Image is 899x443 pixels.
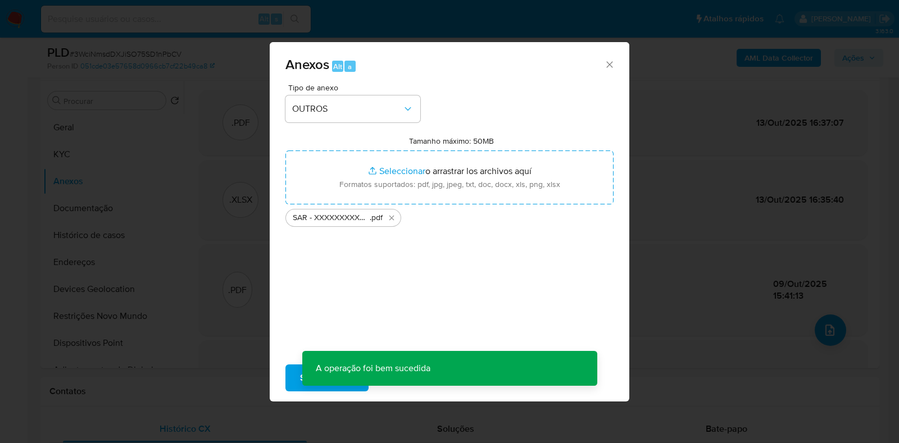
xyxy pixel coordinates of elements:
span: SAR - XXXXXXXXXX - CPF 19466972812 - [PERSON_NAME] [293,212,370,223]
span: Cancelar [388,366,424,390]
span: Anexos [285,54,329,74]
label: Tamanho máximo: 50MB [409,136,494,146]
p: A operação foi bem sucedida [302,351,444,386]
span: OUTROS [292,103,402,115]
span: Subir arquivo [300,366,354,390]
button: Subir arquivo [285,364,369,391]
button: Cerrar [604,59,614,69]
button: Eliminar SAR - XXXXXXXXXX - CPF 19466972812 - ANDRE GONCALVES FERNANDES.pdf [385,211,398,225]
button: OUTROS [285,95,420,122]
ul: Archivos seleccionados [285,204,614,227]
span: Alt [333,61,342,72]
span: .pdf [370,212,383,223]
span: a [348,61,352,72]
span: Tipo de anexo [288,84,423,92]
